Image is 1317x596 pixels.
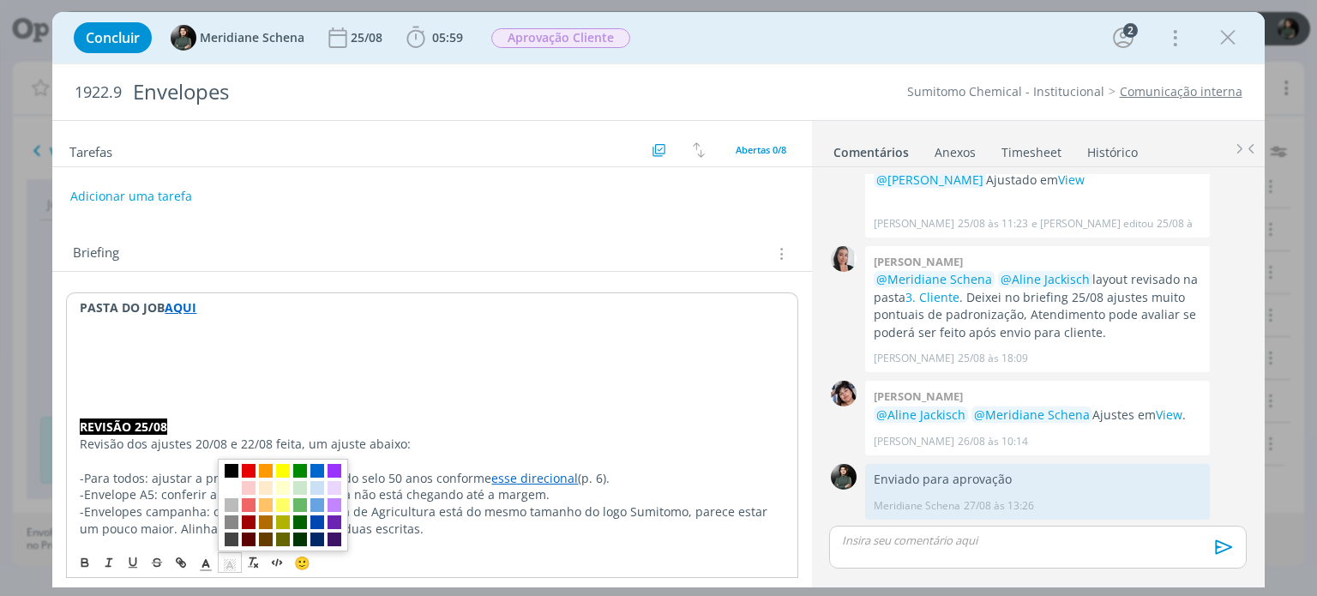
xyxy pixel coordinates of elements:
[874,216,954,232] p: [PERSON_NAME]
[86,31,140,45] span: Concluir
[874,406,1201,424] p: Ajustes em .
[1156,406,1182,423] a: View
[432,29,463,45] span: 05:59
[1086,136,1139,161] a: Histórico
[905,289,959,305] a: 3. Cliente
[874,498,960,514] p: Meridiane Schena
[69,181,193,212] button: Adicionar uma tarefa
[874,271,1201,341] p: layout revisado na pasta . Deixei no briefing 25/08 ajustes muito pontuais de padronização, Atend...
[1031,216,1153,232] span: e [PERSON_NAME] editou
[80,538,784,555] p: ------------------------------------------------------------
[171,25,304,51] button: MMeridiane Schena
[52,12,1264,587] div: dialog
[402,24,467,51] button: 05:59
[874,388,963,404] b: [PERSON_NAME]
[218,552,242,573] span: Cor de Fundo
[125,71,749,113] div: Envelopes
[165,299,196,316] a: AQUI
[194,552,218,573] span: Cor do Texto
[736,143,786,156] span: Abertas 0/8
[80,418,167,435] strong: REVISÃO 25/08
[74,22,152,53] button: Concluir
[876,172,983,188] span: @[PERSON_NAME]
[874,434,954,449] p: [PERSON_NAME]
[75,83,122,102] span: 1922.9
[290,552,314,573] button: 🙂
[874,254,963,269] b: [PERSON_NAME]
[80,350,213,366] span: AJUSTES CLIENTE 09/09
[80,470,784,487] p: -Para todos: ajustar a proporção de aplicação do selo 50 anos conforme (p. 6).
[874,471,1201,488] p: Enviado para aprovação
[80,503,784,538] p: -Envelopes campanha: conferir se a assinatura de Agricultura está do mesmo tamanho do logo Sumito...
[693,142,705,158] img: arrow-down-up.svg
[69,140,112,160] span: Tarefas
[964,498,1034,514] span: 27/08 às 13:26
[907,83,1104,99] a: Sumitomo Chemical - Institucional
[874,351,954,366] p: [PERSON_NAME]
[831,464,857,490] img: M
[1120,83,1242,99] a: Comunicação interna
[833,136,910,161] a: Comentários
[80,299,165,316] strong: PASTA DO JOB
[1058,172,1085,188] a: View
[200,32,304,44] span: Meridiane Schena
[958,351,1028,366] span: 25/08 às 18:09
[831,246,857,272] img: C
[974,406,1090,423] span: @Meridiane Schena
[1001,136,1062,161] a: Timesheet
[876,406,965,423] span: @Aline Jackisch
[80,436,784,453] p: Revisão dos ajustes 20/08 e 22/08 feita, um ajuste abaixo:
[958,216,1028,232] span: 25/08 às 11:23
[73,243,119,265] span: Briefing
[1001,271,1090,287] span: @Aline Jackisch
[491,28,630,48] span: Aprovação Cliente
[876,271,992,287] span: @Meridiane Schena
[171,25,196,51] img: M
[1123,23,1138,38] div: 2
[294,554,310,571] span: 🙂
[351,32,386,44] div: 25/08
[935,144,976,161] div: Anexos
[491,470,578,486] a: esse direcional
[1110,24,1137,51] button: 2
[831,381,857,406] img: E
[958,434,1028,449] span: 26/08 às 10:14
[1157,216,1227,232] span: 25/08 às 11:23
[80,486,784,503] p: -Envelope A5: conferir a borda inferior da igeta não está chegando até a margem.
[490,27,631,49] button: Aprovação Cliente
